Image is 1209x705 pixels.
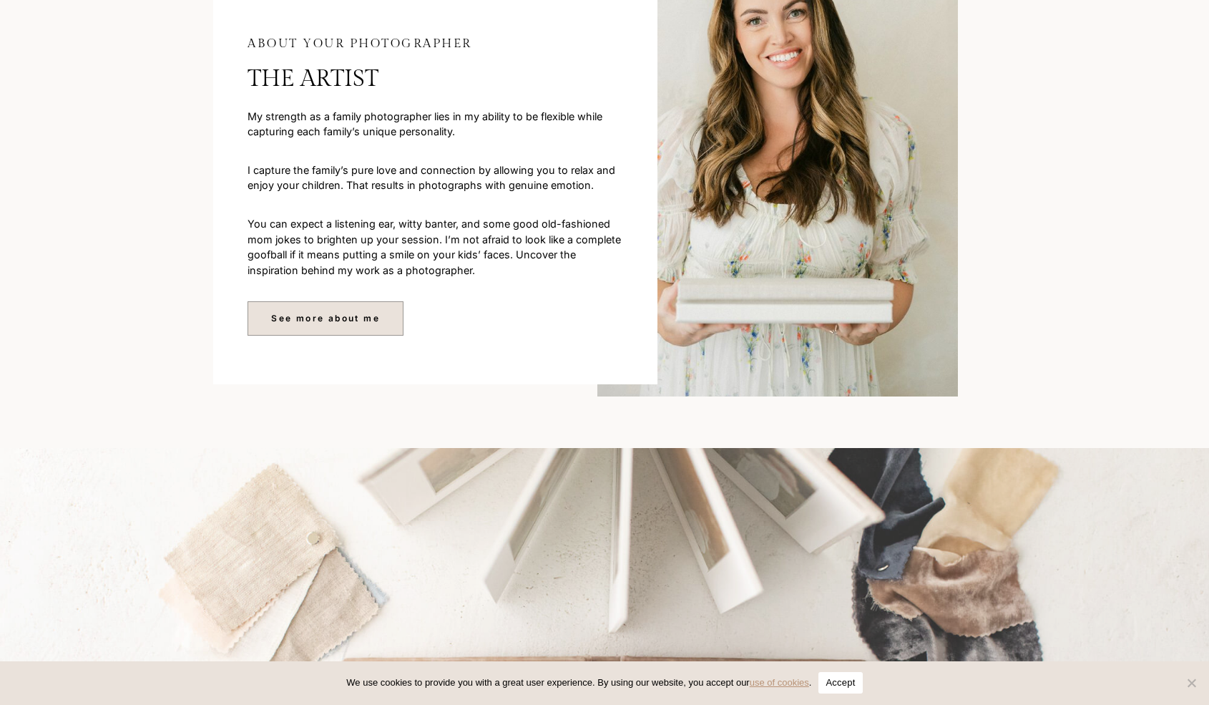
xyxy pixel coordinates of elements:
p: My strength as a family photographer lies in my ability to be flexible while capturing each famil... [248,109,622,140]
span: No [1184,676,1198,690]
a: See more about me [248,301,403,336]
h3: the artist [248,65,622,92]
h2: About your photographer [248,37,622,51]
p: I capture the family’s pure love and connection by allowing you to relax and enjoy your children.... [248,162,622,193]
span: See more about me [271,311,380,325]
a: use of cookies [750,677,809,688]
span: We use cookies to provide you with a great user experience. By using our website, you accept our . [346,676,811,690]
p: You can expect a listening ear, witty banter, and some good old-fashioned mom jokes to brighten u... [248,216,622,278]
button: Accept [818,672,862,694]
